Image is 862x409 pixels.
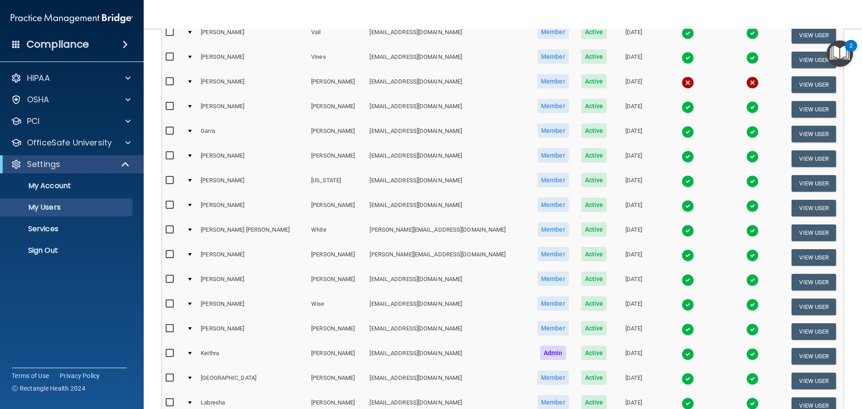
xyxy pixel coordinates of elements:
button: View User [792,348,836,365]
td: [DATE] [613,48,655,72]
img: tick.e7d51cea.svg [746,274,759,286]
img: tick.e7d51cea.svg [682,150,694,163]
span: Active [581,198,607,212]
span: Member [537,198,569,212]
img: tick.e7d51cea.svg [682,348,694,361]
h4: Compliance [26,38,89,51]
span: Active [581,99,607,113]
button: View User [792,200,836,216]
td: [EMAIL_ADDRESS][DOMAIN_NAME] [366,23,531,48]
td: [PERSON_NAME] [308,369,366,393]
td: [EMAIL_ADDRESS][DOMAIN_NAME] [366,196,531,220]
button: View User [792,299,836,315]
span: Active [581,296,607,311]
img: tick.e7d51cea.svg [746,249,759,262]
td: [DATE] [613,72,655,97]
td: [DATE] [613,196,655,220]
td: Vines [308,48,366,72]
p: Services [6,224,128,233]
img: tick.e7d51cea.svg [682,249,694,262]
img: tick.e7d51cea.svg [746,175,759,188]
td: [EMAIL_ADDRESS][DOMAIN_NAME] [366,122,531,146]
a: Privacy Policy [60,371,100,380]
img: tick.e7d51cea.svg [682,299,694,311]
img: tick.e7d51cea.svg [682,101,694,114]
td: [PERSON_NAME] [308,72,366,97]
td: [PERSON_NAME][EMAIL_ADDRESS][DOMAIN_NAME] [366,245,531,270]
p: HIPAA [27,73,50,84]
span: Member [537,123,569,138]
td: [DATE] [613,146,655,171]
img: tick.e7d51cea.svg [746,373,759,385]
img: tick.e7d51cea.svg [746,101,759,114]
td: [PERSON_NAME] [308,245,366,270]
span: Member [537,49,569,64]
td: [EMAIL_ADDRESS][DOMAIN_NAME] [366,97,531,122]
p: My Account [6,181,128,190]
button: View User [792,249,836,266]
img: tick.e7d51cea.svg [682,224,694,237]
span: Active [581,247,607,261]
a: Settings [11,159,130,170]
td: [DATE] [613,97,655,122]
td: [PERSON_NAME] [197,196,308,220]
td: [EMAIL_ADDRESS][DOMAIN_NAME] [366,270,531,295]
td: [EMAIL_ADDRESS][DOMAIN_NAME] [366,72,531,97]
td: [DATE] [613,270,655,295]
img: tick.e7d51cea.svg [746,224,759,237]
td: [DATE] [613,220,655,245]
td: [PERSON_NAME] [308,122,366,146]
td: [DATE] [613,245,655,270]
img: tick.e7d51cea.svg [682,175,694,188]
img: tick.e7d51cea.svg [682,27,694,40]
td: [PERSON_NAME] [308,196,366,220]
a: PCI [11,116,131,127]
span: Member [537,272,569,286]
button: View User [792,373,836,389]
td: [EMAIL_ADDRESS][DOMAIN_NAME] [366,171,531,196]
td: [DATE] [613,171,655,196]
img: tick.e7d51cea.svg [746,27,759,40]
span: Member [537,296,569,311]
img: tick.e7d51cea.svg [746,200,759,212]
button: View User [792,323,836,340]
div: 2 [849,46,853,57]
button: View User [792,52,836,68]
span: Ⓒ Rectangle Health 2024 [12,384,85,393]
td: [EMAIL_ADDRESS][DOMAIN_NAME] [366,344,531,369]
button: View User [792,150,836,167]
td: [EMAIL_ADDRESS][DOMAIN_NAME] [366,369,531,393]
span: Active [581,25,607,39]
img: tick.e7d51cea.svg [682,200,694,212]
td: [PERSON_NAME] [197,146,308,171]
td: [PERSON_NAME][EMAIL_ADDRESS][DOMAIN_NAME] [366,220,531,245]
img: tick.e7d51cea.svg [682,323,694,336]
td: [DATE] [613,319,655,344]
td: Keithra [197,344,308,369]
td: [EMAIL_ADDRESS][DOMAIN_NAME] [366,48,531,72]
td: [PERSON_NAME] [197,171,308,196]
button: View User [792,274,836,290]
p: Settings [27,159,60,170]
td: [EMAIL_ADDRESS][DOMAIN_NAME] [366,319,531,344]
td: [PERSON_NAME] [197,270,308,295]
td: [EMAIL_ADDRESS][DOMAIN_NAME] [366,295,531,319]
button: View User [792,126,836,142]
span: Active [581,370,607,385]
td: Wise [308,295,366,319]
td: [DATE] [613,122,655,146]
span: Active [581,123,607,138]
span: Member [537,247,569,261]
p: My Users [6,203,128,212]
p: PCI [27,116,40,127]
p: Sign Out [6,246,128,255]
td: [PERSON_NAME] [308,344,366,369]
button: View User [792,76,836,93]
td: [PERSON_NAME] [197,319,308,344]
td: [DATE] [613,344,655,369]
td: [PERSON_NAME] [308,319,366,344]
td: Garra [197,122,308,146]
td: [DATE] [613,295,655,319]
td: [PERSON_NAME] [308,97,366,122]
span: Member [537,25,569,39]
